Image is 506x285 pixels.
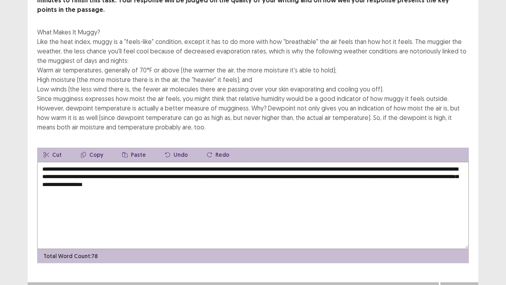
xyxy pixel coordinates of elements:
[159,148,194,162] button: Undo
[37,27,469,132] div: What Makes It Muggy? Like the heat index, muggy is a "feels-like" condition, except it has to do ...
[116,148,152,162] button: Paste
[37,148,68,162] button: Cut
[74,148,110,162] button: Copy
[43,252,98,260] p: Total Word Count: 78
[200,148,236,162] button: Redo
